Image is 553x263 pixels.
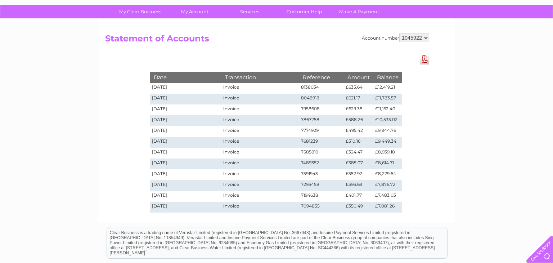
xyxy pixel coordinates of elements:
[373,126,402,137] td: £9,944.76
[150,72,221,83] th: Date
[344,83,373,94] td: £635.64
[344,115,373,126] td: £588.26
[299,72,344,83] th: Reference
[373,137,402,148] td: £9,449.34
[299,169,344,180] td: 7391943
[529,31,546,36] a: Log out
[373,169,402,180] td: £8,229.64
[221,126,299,137] td: Invoice
[444,31,460,36] a: Energy
[221,115,299,126] td: Invoice
[373,72,402,83] th: Balance
[150,94,221,104] td: [DATE]
[299,94,344,104] td: 8048918
[373,191,402,202] td: £7,483.03
[344,202,373,213] td: £350.49
[373,94,402,104] td: £11,783.57
[105,34,429,47] h2: Statement of Accounts
[221,94,299,104] td: Invoice
[19,19,56,41] img: logo.png
[150,83,221,94] td: [DATE]
[221,169,299,180] td: Invoice
[373,180,402,191] td: £7,876.72
[150,104,221,115] td: [DATE]
[373,83,402,94] td: £12,419.21
[417,4,467,13] a: 0333 014 3131
[344,104,373,115] td: £629.38
[329,5,389,18] a: Make A Payment
[299,137,344,148] td: 7681239
[150,115,221,126] td: [DATE]
[221,137,299,148] td: Invoice
[344,159,373,169] td: £385.07
[221,148,299,159] td: Invoice
[490,31,501,36] a: Blog
[150,148,221,159] td: [DATE]
[344,94,373,104] td: £621.17
[221,72,299,83] th: Transaction
[505,31,523,36] a: Contact
[344,72,373,83] th: Amount
[299,191,344,202] td: 7194638
[150,191,221,202] td: [DATE]
[373,148,402,159] td: £8,939.18
[373,159,402,169] td: £8,614.71
[150,137,221,148] td: [DATE]
[299,202,344,213] td: 7094855
[420,54,429,64] a: Download Pdf
[373,202,402,213] td: £7,081.26
[220,5,279,18] a: Services
[426,31,440,36] a: Water
[373,115,402,126] td: £10,533.02
[299,115,344,126] td: 7867258
[150,126,221,137] td: [DATE]
[221,202,299,213] td: Invoice
[107,4,447,35] div: Clear Business is a trading name of Verastar Limited (registered in [GEOGRAPHIC_DATA] No. 3667643...
[299,126,344,137] td: 7774929
[362,34,429,42] div: Account number
[464,31,486,36] a: Telecoms
[275,5,334,18] a: Customer Help
[344,169,373,180] td: £352.92
[221,180,299,191] td: Invoice
[344,180,373,191] td: £393.69
[150,202,221,213] td: [DATE]
[344,126,373,137] td: £495.42
[221,191,299,202] td: Invoice
[344,191,373,202] td: £401.77
[299,148,344,159] td: 7585819
[150,180,221,191] td: [DATE]
[299,159,344,169] td: 7489352
[373,104,402,115] td: £11,162.40
[299,180,344,191] td: 7293458
[221,159,299,169] td: Invoice
[221,83,299,94] td: Invoice
[165,5,225,18] a: My Account
[150,169,221,180] td: [DATE]
[344,137,373,148] td: £510.16
[221,104,299,115] td: Invoice
[299,104,344,115] td: 7958608
[150,159,221,169] td: [DATE]
[344,148,373,159] td: £324.47
[111,5,170,18] a: My Clear Business
[299,83,344,94] td: 8138034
